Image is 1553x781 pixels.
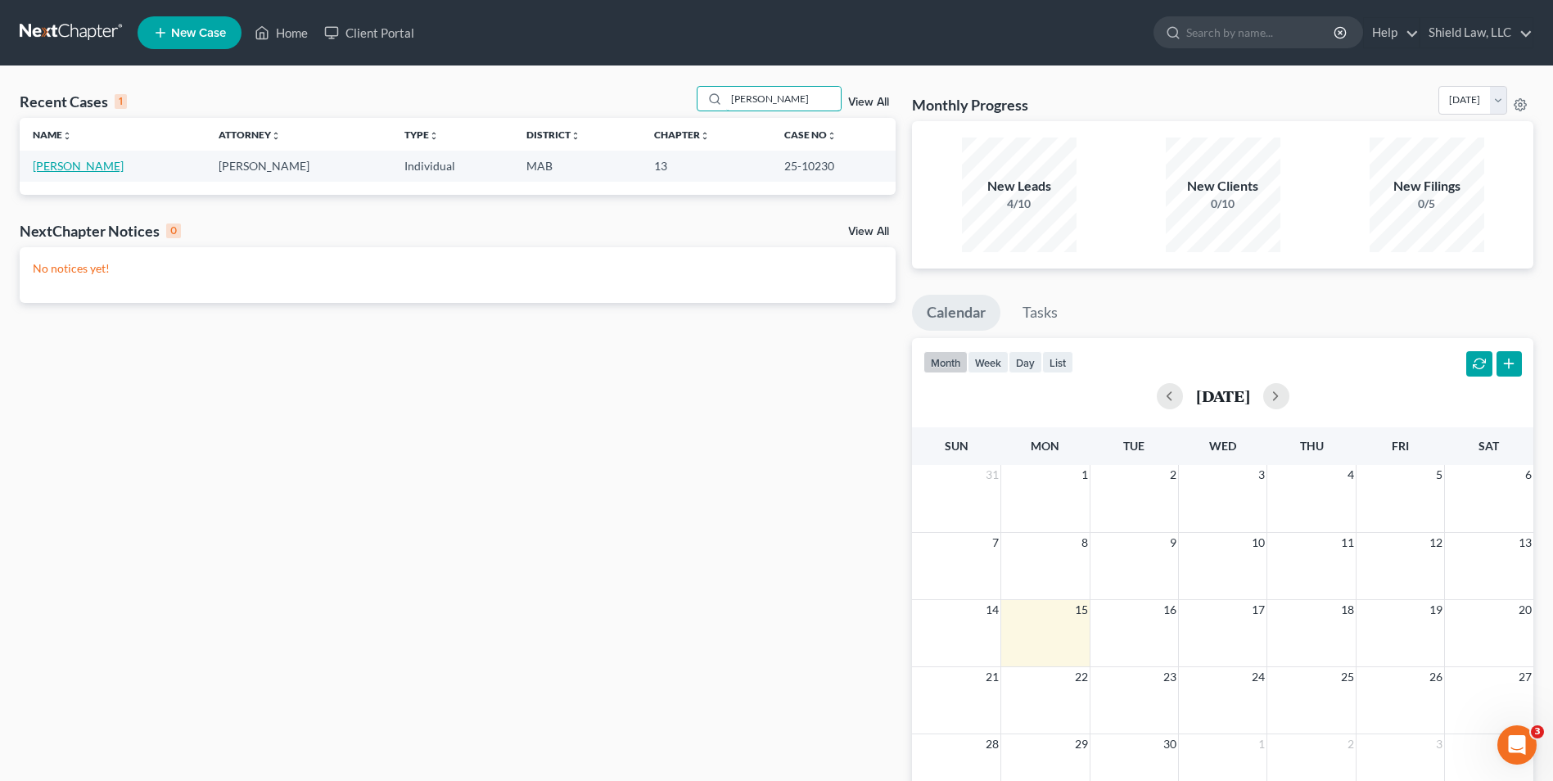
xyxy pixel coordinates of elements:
span: 25 [1339,667,1356,687]
button: month [923,351,968,373]
span: Sat [1479,439,1499,453]
i: unfold_more [571,131,580,141]
span: 10 [1250,533,1266,553]
h3: Monthly Progress [912,95,1028,115]
div: 0/10 [1166,196,1280,212]
span: 5 [1434,465,1444,485]
span: 27 [1517,667,1533,687]
span: 3 [1434,734,1444,754]
div: 4/10 [962,196,1077,212]
a: Districtunfold_more [526,129,580,141]
button: week [968,351,1009,373]
a: Help [1364,18,1419,47]
div: NextChapter Notices [20,221,181,241]
td: Individual [391,151,513,181]
a: Attorneyunfold_more [219,129,281,141]
a: View All [848,97,889,108]
span: 16 [1162,600,1178,620]
span: 26 [1428,667,1444,687]
div: New Leads [962,177,1077,196]
span: 8 [1080,533,1090,553]
span: Tue [1123,439,1144,453]
td: [PERSON_NAME] [205,151,391,181]
a: Case Nounfold_more [784,129,837,141]
span: 11 [1339,533,1356,553]
a: Chapterunfold_more [654,129,710,141]
span: 2 [1346,734,1356,754]
span: 12 [1428,533,1444,553]
div: New Filings [1370,177,1484,196]
button: list [1042,351,1073,373]
a: [PERSON_NAME] [33,159,124,173]
input: Search by name... [726,87,841,111]
a: View All [848,226,889,237]
span: 20 [1517,600,1533,620]
span: 9 [1168,533,1178,553]
i: unfold_more [700,131,710,141]
td: 25-10230 [771,151,896,181]
h2: [DATE] [1196,387,1250,404]
i: unfold_more [62,131,72,141]
input: Search by name... [1186,17,1336,47]
span: 6 [1524,465,1533,485]
span: Sun [945,439,968,453]
td: 13 [641,151,771,181]
div: 1 [115,94,127,109]
span: 13 [1517,533,1533,553]
span: 29 [1073,734,1090,754]
span: 3 [1531,725,1544,738]
span: 19 [1428,600,1444,620]
span: 7 [991,533,1000,553]
span: Fri [1392,439,1409,453]
a: Home [246,18,316,47]
span: 28 [984,734,1000,754]
a: Nameunfold_more [33,129,72,141]
td: MAB [513,151,641,181]
span: 2 [1168,465,1178,485]
div: Recent Cases [20,92,127,111]
span: Thu [1300,439,1324,453]
i: unfold_more [429,131,439,141]
span: 14 [984,600,1000,620]
div: 0/5 [1370,196,1484,212]
div: 0 [166,223,181,238]
span: 3 [1257,465,1266,485]
span: 23 [1162,667,1178,687]
span: 17 [1250,600,1266,620]
span: 24 [1250,667,1266,687]
span: 31 [984,465,1000,485]
a: Shield Law, LLC [1420,18,1533,47]
span: 30 [1162,734,1178,754]
span: 22 [1073,667,1090,687]
p: No notices yet! [33,260,883,277]
i: unfold_more [271,131,281,141]
span: 18 [1339,600,1356,620]
span: New Case [171,27,226,39]
span: 1 [1257,734,1266,754]
iframe: Intercom live chat [1497,725,1537,765]
span: 15 [1073,600,1090,620]
span: 1 [1080,465,1090,485]
div: New Clients [1166,177,1280,196]
a: Typeunfold_more [404,129,439,141]
a: Tasks [1008,295,1072,331]
a: Calendar [912,295,1000,331]
span: Mon [1031,439,1059,453]
i: unfold_more [827,131,837,141]
span: 4 [1346,465,1356,485]
a: Client Portal [316,18,422,47]
span: 21 [984,667,1000,687]
button: day [1009,351,1042,373]
span: Wed [1209,439,1236,453]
